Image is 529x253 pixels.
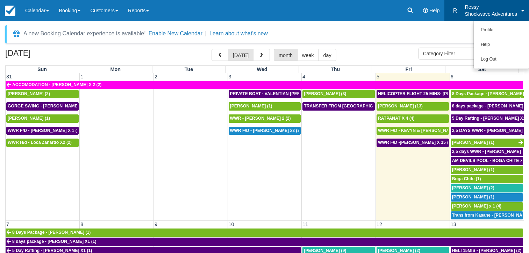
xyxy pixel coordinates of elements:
[406,66,412,72] span: Fri
[257,66,267,72] span: Wed
[451,114,524,123] a: 5 Day Rafting - [PERSON_NAME] X1 (1)
[423,8,428,13] i: Help
[474,23,529,37] a: Profile
[302,74,306,79] span: 4
[478,66,486,72] span: Sat
[5,49,94,62] h2: [DATE]
[376,222,383,227] span: 12
[37,66,47,72] span: Sun
[451,184,523,192] a: [PERSON_NAME] (2)
[228,222,235,227] span: 10
[451,211,523,220] a: Trans from Kasane - [PERSON_NAME] X4 (4)
[229,127,301,135] a: WWR F/D - [PERSON_NAME] x3 (3)
[378,140,455,145] span: WWR F/D -[PERSON_NAME] X 15 (15)
[451,193,523,202] a: [PERSON_NAME] (1)
[80,74,84,79] span: 1
[154,74,158,79] span: 2
[451,90,524,98] a: 8 Days Package - [PERSON_NAME] (1)
[8,140,72,145] span: WWR H/d - Loca Zanardo X2 (2)
[304,91,346,96] span: [PERSON_NAME] (3)
[23,29,146,38] div: A new Booking Calendar experience is available!
[378,248,420,253] span: [PERSON_NAME] (2)
[376,74,380,79] span: 5
[451,102,524,111] a: 8 days package - [PERSON_NAME] X1 (1)
[452,248,522,253] span: HELI 15MIS - [PERSON_NAME] (2)
[6,90,79,98] a: [PERSON_NAME] (2)
[378,91,491,96] span: HELICOPTER FLIGHT 25 MINS- [PERSON_NAME] X1 (1)
[12,230,91,235] span: 8 Days Package - [PERSON_NAME] (1)
[449,5,460,16] div: R
[451,166,523,174] a: [PERSON_NAME] (1)
[378,128,467,133] span: WWR F/D - KEVYN & [PERSON_NAME] 2 (2)
[465,3,517,10] p: Ressy
[452,185,494,190] span: [PERSON_NAME] (2)
[6,238,523,246] a: 8 days package - [PERSON_NAME] X1 (1)
[465,10,517,17] p: Shockwave Adventures
[12,248,92,253] span: 5 Day Rafting - [PERSON_NAME] X1 (1)
[451,127,524,135] a: 2,5 DAYS WWR - [PERSON_NAME] X1 (1)
[230,128,301,133] span: WWR F/D - [PERSON_NAME] x3 (3)
[154,222,158,227] span: 9
[378,116,415,121] span: RATPANAT X 4 (4)
[229,102,301,111] a: [PERSON_NAME] (1)
[331,66,340,72] span: Thu
[304,104,472,108] span: TRANSFER FROM [GEOGRAPHIC_DATA] TO VIC FALLS - [PERSON_NAME] X 1 (1)
[451,202,523,211] a: [PERSON_NAME] x 1 (4)
[230,104,272,108] span: [PERSON_NAME] (1)
[302,90,375,98] a: [PERSON_NAME] (3)
[185,66,193,72] span: Tue
[451,148,523,156] a: 2,5 days WWR - [PERSON_NAME] X2 (2)
[8,91,50,96] span: [PERSON_NAME] (2)
[8,116,50,121] span: [PERSON_NAME] (1)
[6,74,13,79] span: 31
[302,102,375,111] a: TRANSFER FROM [GEOGRAPHIC_DATA] TO VIC FALLS - [PERSON_NAME] X 1 (1)
[450,222,457,227] span: 13
[377,127,449,135] a: WWR F/D - KEVYN & [PERSON_NAME] 2 (2)
[229,90,301,98] a: PRIVATE BOAT - VALENTIAN [PERSON_NAME] X 4 (4)
[429,8,440,13] span: Help
[12,82,101,87] span: ACCOMODATION - [PERSON_NAME] X 2 (2)
[452,176,481,181] span: Boga Chite (1)
[6,222,10,227] span: 7
[6,229,523,237] a: 8 Days Package - [PERSON_NAME] (1)
[209,30,268,36] a: Learn about what's new
[452,167,494,172] span: [PERSON_NAME] (1)
[377,139,449,147] a: WWR F/D -[PERSON_NAME] X 15 (15)
[452,204,501,209] span: [PERSON_NAME] x 1 (4)
[6,81,523,89] a: ACCOMODATION - [PERSON_NAME] X 2 (2)
[230,91,340,96] span: PRIVATE BOAT - VALENTIAN [PERSON_NAME] X 4 (4)
[452,195,494,199] span: [PERSON_NAME] (1)
[377,90,449,98] a: HELICOPTER FLIGHT 25 MINS- [PERSON_NAME] X1 (1)
[451,157,523,165] a: AM DEVILS POOL - BOGA CHITE X 1 (1)
[228,74,232,79] span: 3
[6,102,79,111] a: GORGE SWING - [PERSON_NAME] X 2 (2)
[302,222,309,227] span: 11
[423,50,486,57] span: Category Filter
[419,48,495,59] button: Category Filter
[230,116,291,121] span: WWR - [PERSON_NAME] 2 (2)
[149,30,202,37] button: Enable New Calendar
[474,37,529,52] a: Help
[297,49,319,61] button: week
[110,66,121,72] span: Mon
[304,248,346,253] span: [PERSON_NAME] (9)
[8,104,93,108] span: GORGE SWING - [PERSON_NAME] X 2 (2)
[450,74,454,79] span: 6
[318,49,336,61] button: day
[274,49,298,61] button: month
[377,102,449,111] a: [PERSON_NAME] (13)
[80,222,84,227] span: 8
[229,114,301,123] a: WWR - [PERSON_NAME] 2 (2)
[452,140,494,145] span: [PERSON_NAME] (1)
[451,175,523,183] a: Boga Chite (1)
[451,139,524,147] a: [PERSON_NAME] (1)
[228,49,253,61] button: [DATE]
[377,114,449,123] a: RATPANAT X 4 (4)
[5,6,15,16] img: checkfront-main-nav-mini-logo.png
[8,128,81,133] span: WWR F/D - [PERSON_NAME] X 1 (1)
[6,127,79,135] a: WWR F/D - [PERSON_NAME] X 1 (1)
[6,114,79,123] a: [PERSON_NAME] (1)
[474,52,529,67] a: Log Out
[6,139,79,147] a: WWR H/d - Loca Zanardo X2 (2)
[378,104,423,108] span: [PERSON_NAME] (13)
